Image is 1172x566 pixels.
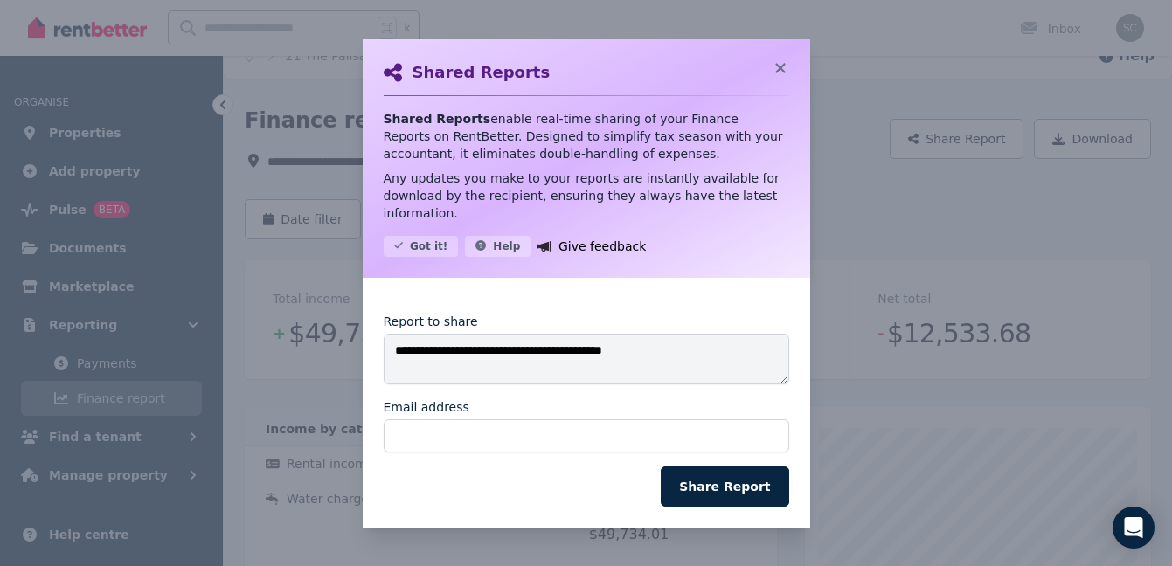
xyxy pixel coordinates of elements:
label: Report to share [384,313,478,330]
strong: Shared Reports [384,112,491,126]
label: Email address [384,398,469,416]
button: Share Report [661,466,788,507]
a: Give feedback [537,236,646,257]
p: enable real-time sharing of your Finance Reports on RentBetter. Designed to simplify tax season w... [384,110,789,162]
h2: Shared Reports [413,60,551,85]
button: Got it! [384,236,459,257]
p: Any updates you make to your reports are instantly available for download by the recipient, ensur... [384,169,789,222]
button: Help [465,236,531,257]
div: Open Intercom Messenger [1113,507,1155,549]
